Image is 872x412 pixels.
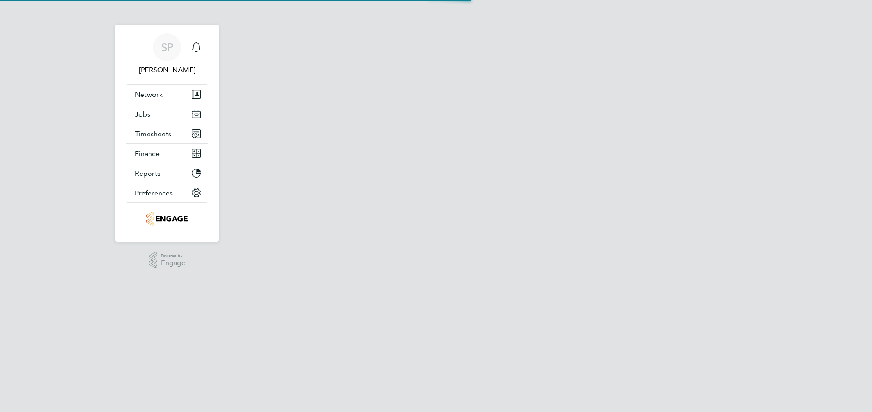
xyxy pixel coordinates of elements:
a: Powered byEngage [149,252,186,269]
span: Finance [135,149,160,158]
button: Preferences [126,183,208,202]
button: Finance [126,144,208,163]
a: Go to home page [126,212,208,226]
span: Timesheets [135,130,171,138]
span: Network [135,90,163,99]
span: Jobs [135,110,150,118]
span: Powered by [161,252,185,259]
button: Reports [126,163,208,183]
button: Jobs [126,104,208,124]
span: Sophie Perry [126,65,208,75]
a: SP[PERSON_NAME] [126,33,208,75]
span: Preferences [135,189,173,197]
img: jjfox-logo-retina.png [146,212,187,226]
span: SP [161,42,173,53]
nav: Main navigation [115,25,219,242]
button: Network [126,85,208,104]
span: Reports [135,169,160,178]
span: Engage [161,259,185,267]
button: Timesheets [126,124,208,143]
